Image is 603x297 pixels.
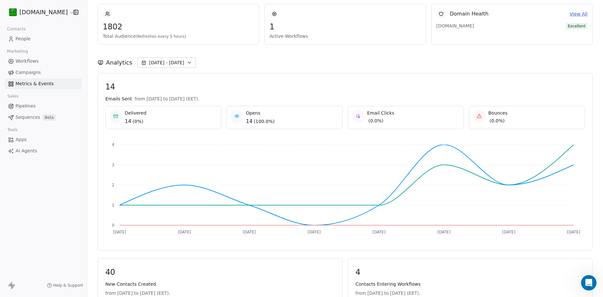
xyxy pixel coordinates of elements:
[5,34,82,44] a: People
[20,211,26,217] button: Emoji picker
[270,33,421,39] span: Active Workflows
[5,162,124,183] div: Panayiotis says…
[112,203,114,208] tspan: 1
[8,7,69,18] button: [DOMAIN_NAME]
[103,22,254,32] span: 1802
[5,112,82,123] a: SequencesBeta
[570,11,587,17] a: View All
[134,96,199,102] span: from [DATE] to [DATE] (EET).
[490,118,505,124] span: ( 0.0% )
[355,267,585,277] span: 4
[5,91,21,101] span: Sales
[5,87,124,148] div: Fin says…
[488,110,508,116] span: Bounces
[113,230,126,234] tspan: [DATE]
[270,22,421,32] span: 1
[10,119,101,132] div: Our usual reply time 🕒
[5,134,82,145] a: Apps
[4,24,28,34] span: Contacts
[31,211,36,217] button: Gif picker
[254,118,274,125] span: ( 100.0% )
[136,34,186,39] span: (Refreshes every 5 hours)
[149,59,184,66] span: [DATE] - [DATE]
[105,281,335,287] span: New Contacts Created
[53,283,83,288] span: Help & Support
[23,42,124,82] div: i made a mistake, forgot to change the subject, and kept the default subject of the template! Sav...
[113,3,125,14] div: Close
[16,136,27,143] span: Apps
[10,91,101,116] div: You’ll get replies here and in your email: ✉️
[103,33,254,39] span: Total Audience
[5,27,124,42] div: Panayiotis says…
[246,118,252,125] span: 14
[355,281,585,287] span: Contacts Entering Workflows
[105,290,335,296] span: from [DATE] to [DATE] (EET).
[437,230,450,234] tspan: [DATE]
[436,23,481,29] span: [DOMAIN_NAME]
[112,142,114,147] tspan: 4
[368,118,384,124] span: ( 0.0% )
[5,125,20,135] span: Tools
[47,283,83,288] a: Help & Support
[5,101,82,111] a: Pipelines
[125,110,146,116] span: Delivered
[4,46,31,56] span: Marketing
[243,230,256,234] tspan: [DATE]
[5,67,82,78] a: Campaigns
[105,82,585,92] span: 14
[16,148,37,154] span: AI Agents
[5,56,82,67] a: Workflows
[367,110,394,116] span: Email Clicks
[9,8,17,16] img: 439216937_921727863089572_7037892552807592703_n%20(1).jpg
[581,275,597,291] iframe: Intercom live chat
[373,230,386,234] tspan: [DATE]
[5,146,82,156] a: AI Agents
[5,42,124,87] div: Panayiotis says…
[31,8,80,15] p: The team can also help
[28,166,119,179] div: ok, i duplicate, fixed and resend. thank you
[4,3,16,15] button: go back
[108,31,119,38] div: hello
[502,230,515,234] tspan: [DATE]
[112,183,114,187] tspan: 2
[111,209,121,219] button: Send a message…
[5,183,124,230] div: Panayiotis says…
[105,267,335,277] span: 40
[31,3,39,8] h1: Fin
[450,10,489,18] span: Domain Health
[16,58,39,65] span: Workflows
[43,114,56,121] span: Beta
[567,230,580,234] tspan: [DATE]
[19,8,68,16] span: [DOMAIN_NAME]
[105,96,132,102] span: Emails Sent
[16,69,41,76] span: Campaigns
[5,87,106,136] div: You’ll get replies here and in your email:✉️[EMAIL_ADDRESS][DOMAIN_NAME]Our usual reply time🕒1 da...
[566,23,587,29] span: Excellent
[10,137,55,141] div: Fin • AI Agent • 1h ago
[49,183,124,222] div: oops, againCreated on [DATE] 10:39 AMTo: New Lead + 4 moreDomain Paused​
[132,118,143,125] span: ( 0% )
[125,118,131,125] span: 14
[246,110,275,116] span: Opens
[137,57,196,68] button: [DATE] - [DATE]
[18,4,29,14] img: Profile image for Fin
[10,104,62,115] b: [EMAIL_ADDRESS][DOMAIN_NAME]
[41,211,46,217] button: Start recording
[112,223,114,228] tspan: 0
[16,126,30,131] b: 1 day
[355,290,585,296] span: from [DATE] to [DATE] (EET).
[51,147,124,161] div: How can i fix and continue?
[23,162,124,182] div: ok, i duplicate, fixed and resend. thank you
[16,36,31,42] span: People
[5,198,124,209] textarea: Message…
[16,103,36,109] span: Pipelines
[106,58,132,67] span: Analytics
[56,151,119,158] div: How can i fix and continue?
[16,80,54,87] span: Metrics & Events
[103,27,124,42] div: hello
[28,46,119,78] div: i made a mistake, forgot to change the subject, and kept the default subject of the template! Sav...
[54,187,119,219] div: oops, again Created on [DATE] 10:39 AM To: New Lead + 4 more Domain Paused ​
[5,147,124,162] div: Panayiotis says…
[112,163,114,167] tspan: 3
[101,3,113,15] button: Home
